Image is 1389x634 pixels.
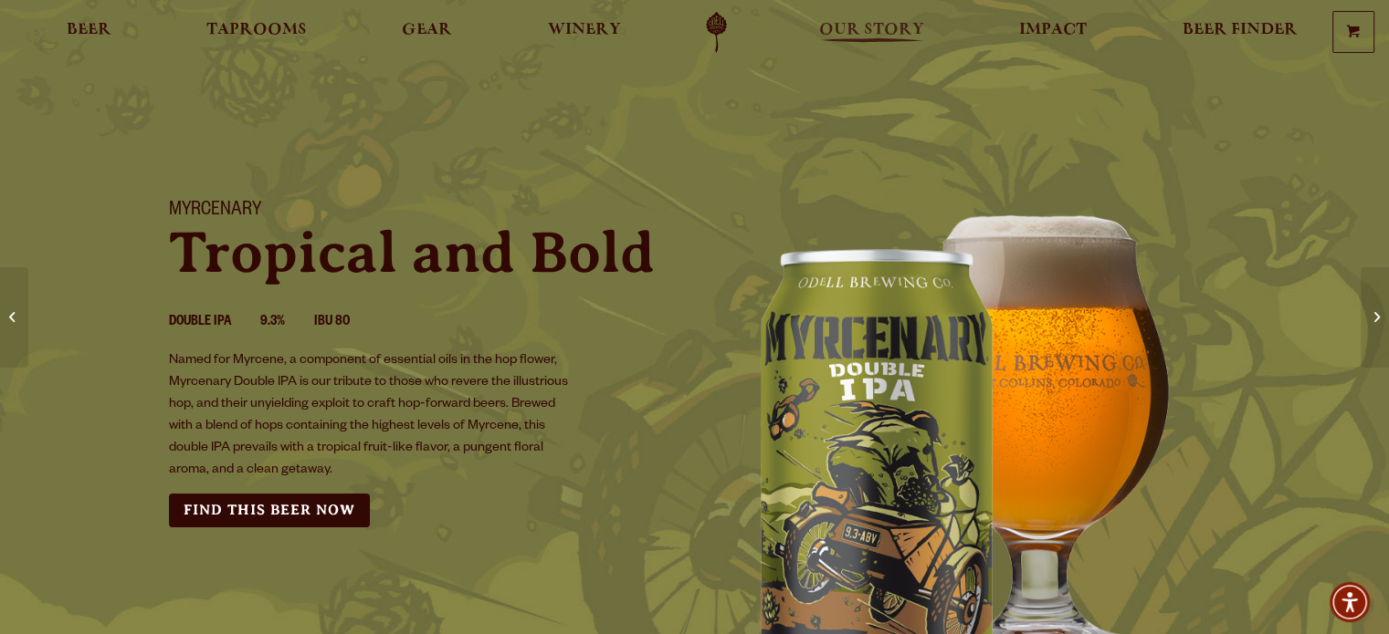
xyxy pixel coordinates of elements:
a: Find this Beer Now [169,494,370,527]
h1: Myrcenary [169,200,673,223]
p: Tropical and Bold [169,223,673,282]
span: Gear [402,23,452,37]
li: Double IPA [169,311,260,335]
a: Gear [390,12,464,53]
span: Beer Finder [1182,23,1297,37]
a: Beer [55,12,123,53]
a: Odell Home [682,12,751,53]
span: Taprooms [206,23,307,37]
span: Winery [548,23,621,37]
a: Taprooms [195,12,319,53]
a: Our Story [807,12,936,53]
span: Our Story [819,23,924,37]
p: Named for Myrcene, a component of essential oils in the hop flower, Myrcenary Double IPA is our t... [169,350,573,482]
li: IBU 80 [314,311,379,335]
a: Impact [1007,12,1099,53]
span: Impact [1019,23,1087,37]
span: Beer [67,23,111,37]
div: Accessibility Menu [1330,582,1370,622]
li: 9.3% [260,311,314,335]
a: Beer Finder [1170,12,1309,53]
a: Winery [536,12,633,53]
